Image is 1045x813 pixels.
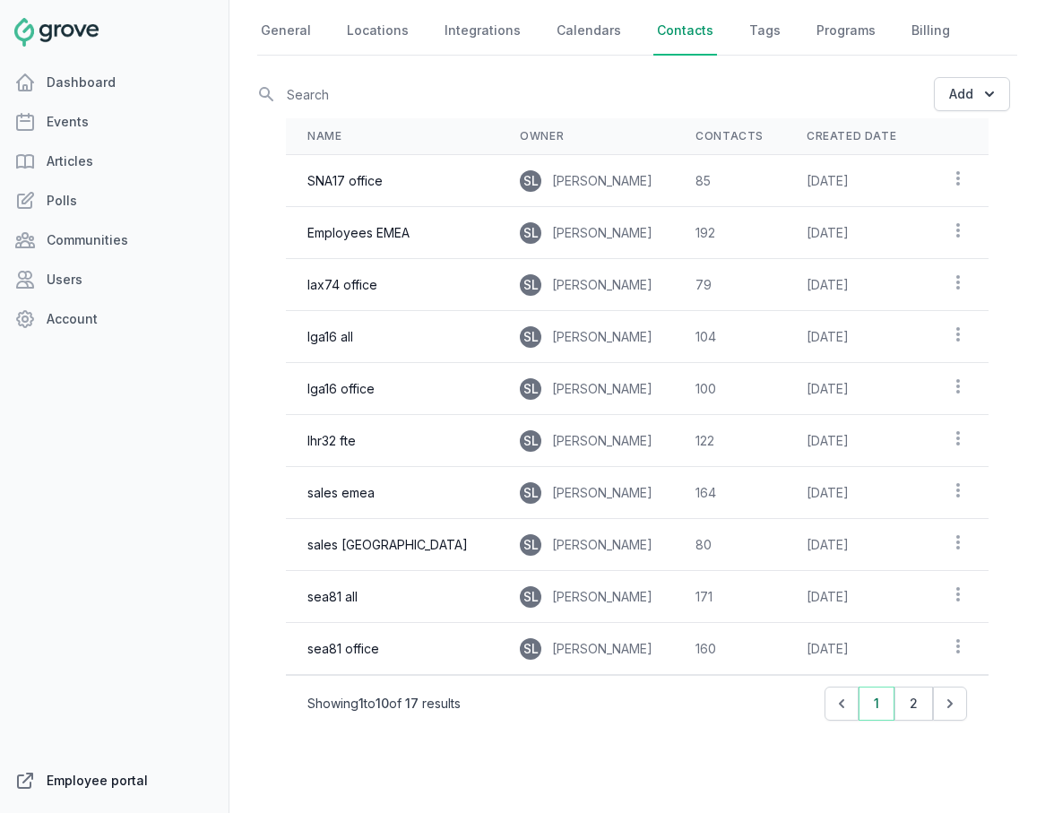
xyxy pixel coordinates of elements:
span: 104 [695,328,716,346]
td: lhr32 fte [286,415,498,467]
td: [DATE] [785,363,928,415]
a: General [257,7,315,56]
th: Name [286,118,498,155]
td: sea81 all [286,571,498,623]
a: Calendars [553,7,625,56]
span: 171 [695,588,712,606]
span: 100 [695,380,716,398]
span: SL [523,331,539,343]
td: [DATE] [785,415,928,467]
span: 85 [695,172,711,190]
span: 17 [405,696,419,711]
span: SL [523,487,539,499]
span: SL [523,227,539,239]
td: lax74 office [286,259,498,311]
td: [DATE] [785,155,928,207]
td: [DATE] [785,311,928,363]
td: [DATE] [785,571,928,623]
span: [PERSON_NAME] [552,225,652,240]
a: Programs [813,7,879,56]
th: Created date [785,118,928,155]
a: Locations [343,7,412,56]
span: 79 [695,276,712,294]
td: [DATE] [785,259,928,311]
span: SL [523,539,539,551]
td: lga16 all [286,311,498,363]
a: Integrations [441,7,524,56]
span: 80 [695,536,712,554]
span: SL [523,383,539,395]
a: Billing [908,7,954,56]
td: sales [GEOGRAPHIC_DATA] [286,519,498,571]
td: [DATE] [785,519,928,571]
span: SL [523,279,539,291]
td: [DATE] [785,207,928,259]
p: Showing to of results [307,695,461,713]
button: 1 [859,687,894,721]
span: [PERSON_NAME] [552,433,652,448]
span: SL [523,591,539,603]
span: 164 [695,484,716,502]
span: 1 [358,696,364,711]
span: SL [523,643,539,655]
input: Search [257,79,920,110]
th: Owner [498,118,674,155]
span: [PERSON_NAME] [552,381,652,396]
span: [PERSON_NAME] [552,485,652,500]
span: [PERSON_NAME] [552,537,652,552]
td: [DATE] [785,467,928,519]
a: Contacts [653,7,717,56]
span: [PERSON_NAME] [552,277,652,292]
td: Employees EMEA [286,207,498,259]
span: [PERSON_NAME] [552,173,652,188]
td: SNA17 office [286,155,498,207]
span: [PERSON_NAME] [552,641,652,656]
th: Contacts [674,118,785,155]
a: Tags [746,7,784,56]
span: 160 [695,640,716,658]
span: 192 [695,224,715,242]
td: [DATE] [785,623,928,675]
td: lga16 office [286,363,498,415]
td: sea81 office [286,623,498,675]
span: 122 [695,432,714,450]
button: Add [934,77,1010,111]
span: [PERSON_NAME] [552,329,652,344]
span: 10 [376,696,389,711]
td: sales emea [286,467,498,519]
span: SL [523,175,539,187]
nav: Pagination [825,687,967,721]
img: Grove [14,18,99,47]
button: 2 [894,687,933,721]
span: SL [523,435,539,447]
span: [PERSON_NAME] [552,589,652,604]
